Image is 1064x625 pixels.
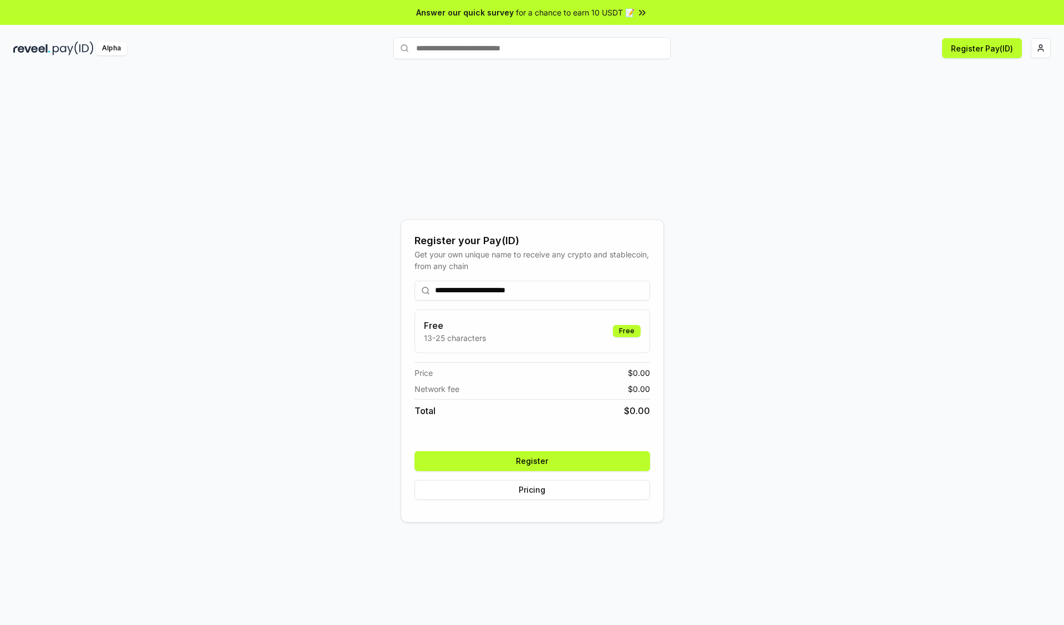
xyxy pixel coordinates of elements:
[628,367,650,379] span: $ 0.00
[53,42,94,55] img: pay_id
[415,383,459,395] span: Network fee
[415,480,650,500] button: Pricing
[415,451,650,471] button: Register
[415,233,650,249] div: Register your Pay(ID)
[628,383,650,395] span: $ 0.00
[424,332,486,344] p: 13-25 characters
[416,7,514,18] span: Answer our quick survey
[415,404,436,417] span: Total
[96,42,127,55] div: Alpha
[516,7,635,18] span: for a chance to earn 10 USDT 📝
[415,249,650,272] div: Get your own unique name to receive any crypto and stablecoin, from any chain
[415,367,433,379] span: Price
[13,42,50,55] img: reveel_dark
[624,404,650,417] span: $ 0.00
[613,325,641,337] div: Free
[424,319,486,332] h3: Free
[942,38,1022,58] button: Register Pay(ID)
